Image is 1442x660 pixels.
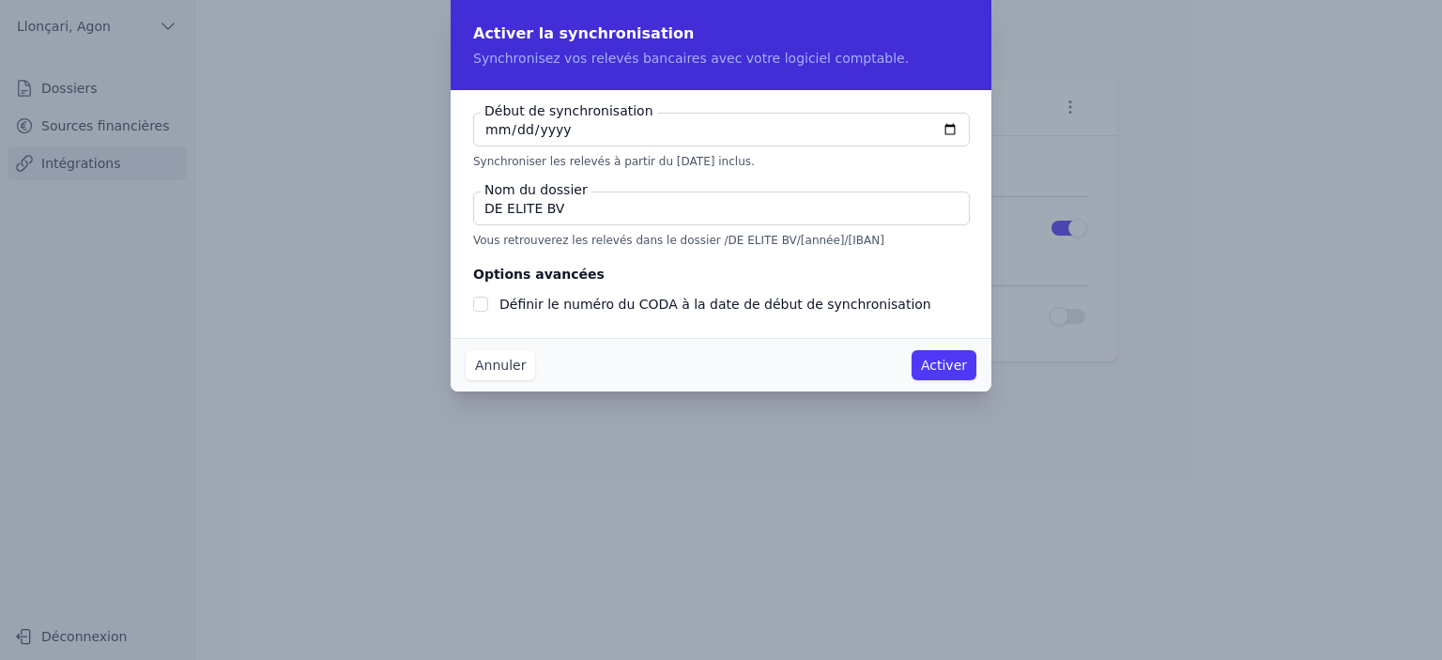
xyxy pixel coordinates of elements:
[473,192,970,225] input: NOM SOCIETE
[499,297,931,312] label: Définir le numéro du CODA à la date de début de synchronisation
[466,350,535,380] button: Annuler
[473,23,969,45] h2: Activer la synchronisation
[912,350,976,380] button: Activer
[473,263,605,285] legend: Options avancées
[473,154,969,169] p: Synchroniser les relevés à partir du [DATE] inclus.
[473,49,969,68] p: Synchronisez vos relevés bancaires avec votre logiciel comptable.
[473,233,969,248] p: Vous retrouverez les relevés dans le dossier /DE ELITE BV/[année]/[IBAN]
[481,101,657,120] label: Début de synchronisation
[481,180,591,199] label: Nom du dossier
